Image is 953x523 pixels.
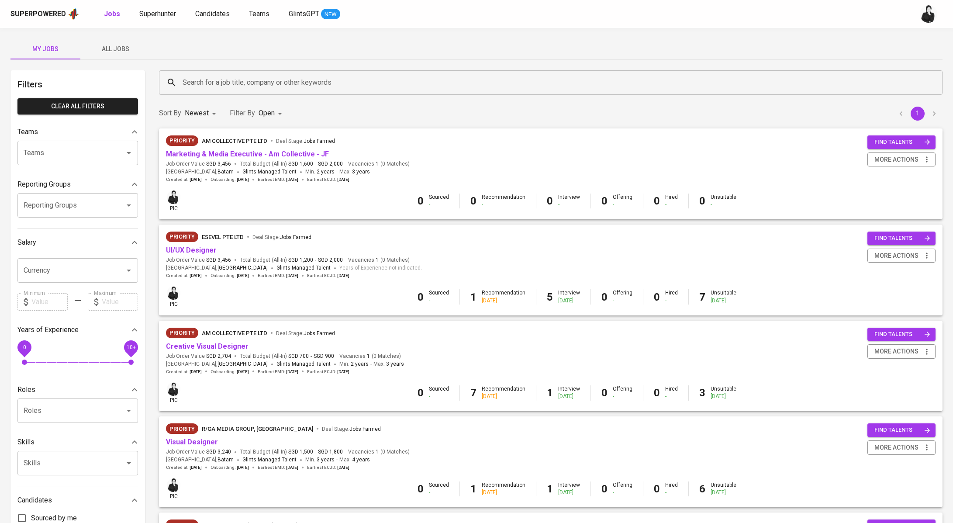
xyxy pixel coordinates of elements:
span: find talents [874,137,930,147]
span: Onboarding : [211,273,249,279]
h6: Filters [17,77,138,91]
a: UI/UX Designer [166,246,217,254]
div: New Job received from Demand Team [166,423,198,434]
span: [DATE] [286,464,298,471]
span: Jobs Farmed [304,138,335,144]
span: Vacancies ( 0 Matches ) [348,448,410,456]
p: Teams [17,127,38,137]
span: Earliest ECJD : [307,464,349,471]
p: Roles [17,384,35,395]
span: Earliest ECJD : [307,369,349,375]
div: Recommendation [482,481,525,496]
b: 6 [699,483,705,495]
div: Sourced [429,385,449,400]
span: [GEOGRAPHIC_DATA] , [166,168,234,177]
div: - [429,297,449,305]
span: [DATE] [286,177,298,183]
span: 0 [23,344,26,350]
button: find talents [867,232,936,245]
span: more actions [874,346,918,357]
span: Onboarding : [211,177,249,183]
span: SGD 3,456 [206,160,231,168]
div: Candidates [17,492,138,509]
span: more actions [874,154,918,165]
div: Offering [613,289,632,304]
button: Open [123,199,135,211]
button: page 1 [911,107,925,121]
div: Newest [185,105,219,121]
span: Earliest EMD : [258,464,298,471]
b: 1 [547,387,553,399]
div: Hired [665,385,678,400]
span: Earliest ECJD : [307,177,349,183]
span: Teams [249,10,269,18]
div: Reporting Groups [17,176,138,193]
span: Clear All filters [24,101,131,112]
img: medwi@glints.com [167,478,180,492]
b: 0 [601,291,608,303]
span: - [336,168,338,177]
b: 0 [418,387,424,399]
span: Job Order Value [166,160,231,168]
img: medwi@glints.com [167,190,180,204]
div: Open [259,105,285,121]
button: more actions [867,249,936,263]
div: pic [166,381,181,404]
b: 1 [547,483,553,495]
span: - [315,256,316,264]
span: - [311,353,312,360]
div: [DATE] [558,489,580,496]
div: Unsuitable [711,289,736,304]
span: 10+ [126,344,135,350]
span: - [315,160,316,168]
b: 3 [699,387,705,399]
button: Open [123,405,135,417]
span: SGD 2,704 [206,353,231,360]
span: Total Budget (All-In) [240,353,334,360]
span: GlintsGPT [289,10,319,18]
div: - [665,297,678,305]
div: Recommendation [482,194,525,208]
a: Candidates [195,9,231,20]
span: Min. [339,361,369,367]
button: more actions [867,152,936,167]
span: [GEOGRAPHIC_DATA] [218,360,268,369]
div: Offering [613,194,632,208]
b: Jobs [104,10,120,18]
b: 7 [699,291,705,303]
div: - [429,201,449,208]
div: - [429,393,449,400]
div: [DATE] [558,393,580,400]
b: 1 [470,291,476,303]
div: Unsuitable [711,194,736,208]
div: - [613,489,632,496]
span: SGD 1,200 [288,256,313,264]
b: 0 [654,195,660,207]
div: [DATE] [711,489,736,496]
span: [DATE] [337,464,349,471]
p: Skills [17,437,35,447]
span: Max. [373,361,404,367]
a: Creative Visual Designer [166,342,249,350]
b: 0 [418,291,424,303]
nav: pagination navigation [893,107,943,121]
img: medwi@glints.com [167,382,180,396]
span: SGD 3,240 [206,448,231,456]
span: Glints Managed Talent [242,169,297,175]
div: Salary [17,234,138,251]
div: Interview [558,194,580,208]
a: GlintsGPT NEW [289,9,340,20]
span: Deal Stage : [322,426,381,432]
b: 0 [418,195,424,207]
span: AM Collective Pte Ltd [202,330,267,336]
div: Offering [613,481,632,496]
div: New Job received from Demand Team [166,232,198,242]
span: SGD 1,800 [318,448,343,456]
span: [DATE] [190,369,202,375]
b: 0 [601,195,608,207]
span: Earliest EMD : [258,369,298,375]
a: Superpoweredapp logo [10,7,79,21]
span: 3 years [386,361,404,367]
div: Years of Experience [17,321,138,339]
span: Total Budget (All-In) [240,448,343,456]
